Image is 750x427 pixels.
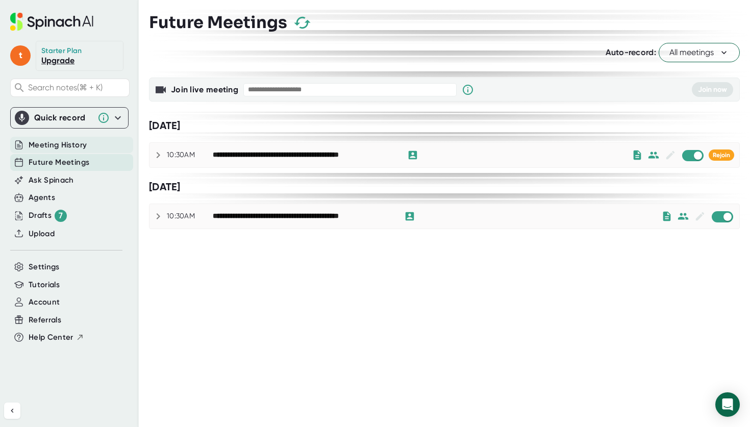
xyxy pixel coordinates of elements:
[28,83,127,92] span: Search notes (⌘ + K)
[715,392,740,417] div: Open Intercom Messenger
[29,332,84,343] button: Help Center
[29,139,87,151] button: Meeting History
[29,174,74,186] button: Ask Spinach
[41,56,74,65] a: Upgrade
[29,279,60,291] button: Tutorials
[669,46,729,59] span: All meetings
[29,157,89,168] button: Future Meetings
[709,149,734,161] button: Rejoin
[29,314,61,326] button: Referrals
[698,85,727,94] span: Join now
[29,228,55,240] button: Upload
[34,113,92,123] div: Quick record
[167,212,213,221] div: 10:30AM
[149,119,740,132] div: [DATE]
[606,47,656,57] span: Auto-record:
[171,85,238,94] b: Join live meeting
[659,43,740,62] button: All meetings
[29,261,60,273] button: Settings
[41,46,82,56] div: Starter Plan
[4,403,20,419] button: Collapse sidebar
[713,152,730,159] span: Rejoin
[692,82,733,97] button: Join now
[149,181,740,193] div: [DATE]
[15,108,124,128] div: Quick record
[29,210,67,222] div: Drafts
[29,296,60,308] button: Account
[29,210,67,222] button: Drafts 7
[149,13,287,32] h3: Future Meetings
[29,332,73,343] span: Help Center
[29,192,55,204] button: Agents
[167,150,213,160] div: 10:30AM
[10,45,31,66] span: t
[55,210,67,222] div: 7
